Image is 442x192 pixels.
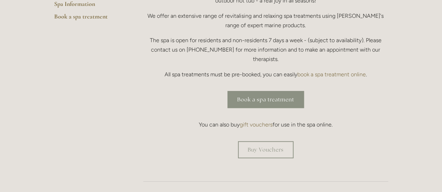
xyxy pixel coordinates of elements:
[54,13,121,25] a: Book a spa treatment
[240,121,273,128] a: gift vouchers
[143,70,388,79] p: All spa treatments must be pre-booked, you can easily .
[238,141,294,158] a: Buy Vouchers
[297,71,366,78] a: book a spa treatment online
[143,36,388,64] p: The spa is open for residents and non-residents 7 days a week - (subject to availability). Please...
[143,120,388,129] p: You can also buy for use in the spa online.
[143,11,388,30] p: We offer an extensive range of revitalising and relaxing spa treatments using [PERSON_NAME]'s ran...
[227,91,304,108] a: Book a spa treatment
